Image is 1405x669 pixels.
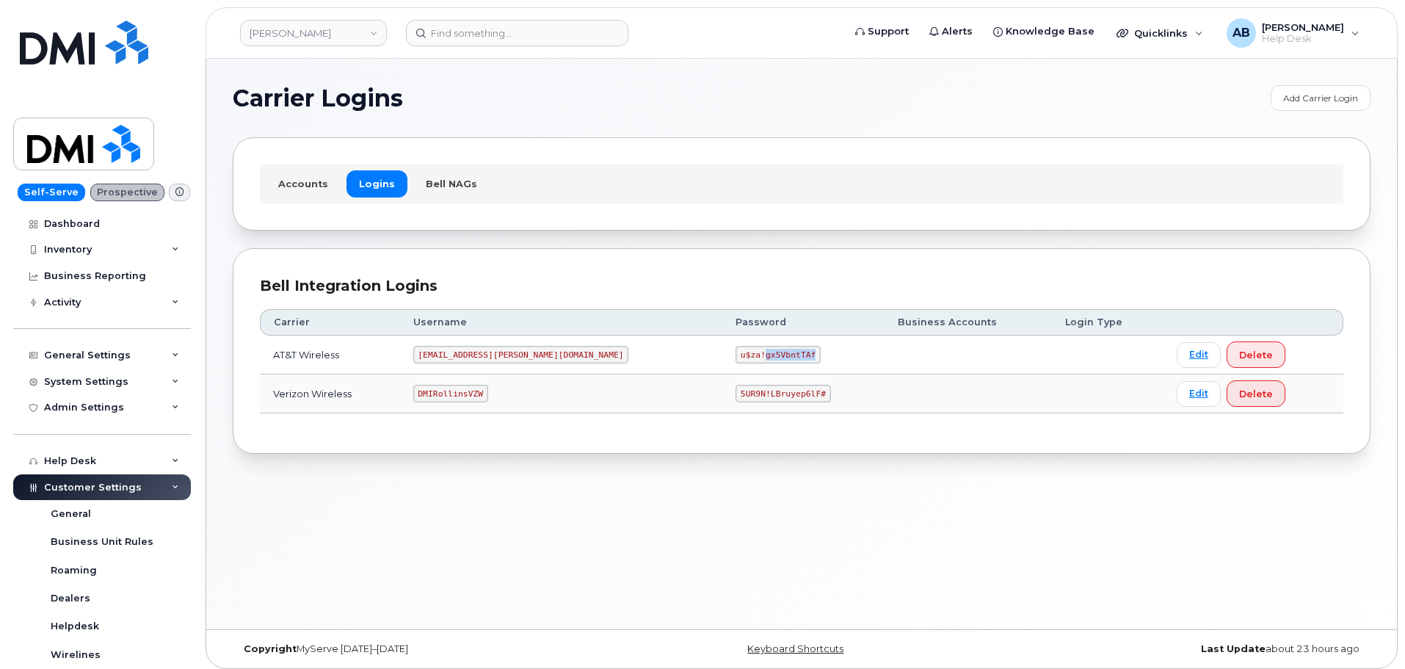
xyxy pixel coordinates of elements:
[233,87,403,109] span: Carrier Logins
[1227,341,1285,368] button: Delete
[266,170,341,197] a: Accounts
[244,643,297,654] strong: Copyright
[1201,643,1266,654] strong: Last Update
[413,346,629,364] code: [EMAIL_ADDRESS][PERSON_NAME][DOMAIN_NAME]
[736,385,831,402] code: 5UR9N!LBruyep6lF#
[1227,380,1285,407] button: Delete
[722,309,885,336] th: Password
[736,346,821,364] code: u$za!gx5VbntTAf
[260,309,400,336] th: Carrier
[885,309,1052,336] th: Business Accounts
[1239,348,1273,362] span: Delete
[1239,387,1273,401] span: Delete
[747,643,843,654] a: Keyboard Shortcuts
[400,309,723,336] th: Username
[260,275,1343,297] div: Bell Integration Logins
[1177,381,1221,407] a: Edit
[1052,309,1163,336] th: Login Type
[260,375,400,413] td: Verizon Wireless
[233,643,612,655] div: MyServe [DATE]–[DATE]
[413,170,490,197] a: Bell NAGs
[413,385,488,402] code: DMIRollinsVZW
[260,336,400,375] td: AT&T Wireless
[1271,85,1370,111] a: Add Carrier Login
[991,643,1370,655] div: about 23 hours ago
[346,170,407,197] a: Logins
[1177,342,1221,368] a: Edit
